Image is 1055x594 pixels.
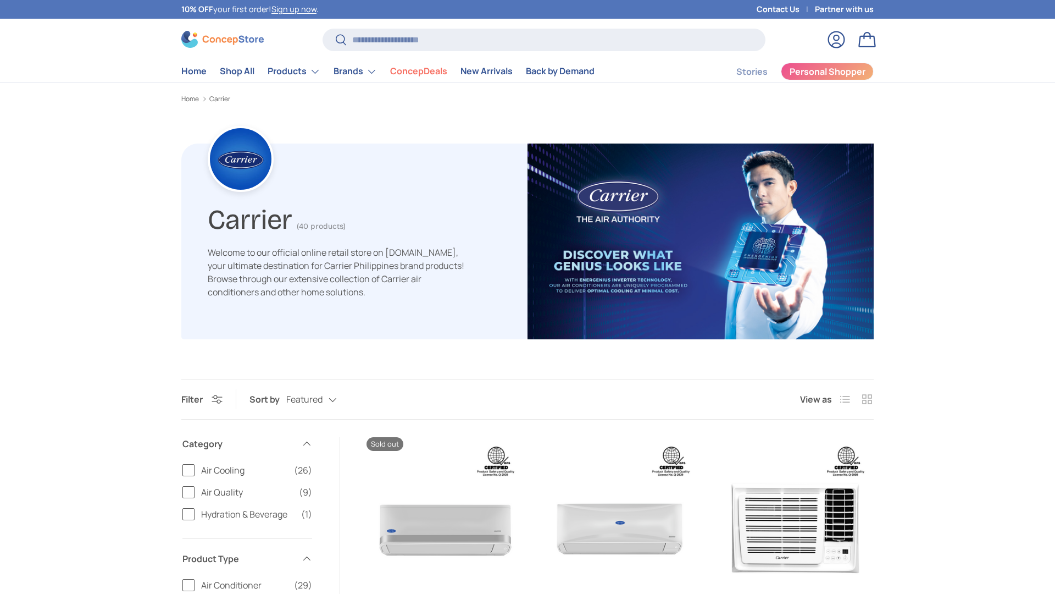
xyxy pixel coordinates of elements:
[800,393,832,406] span: View as
[367,437,403,451] span: Sold out
[181,94,874,104] nav: Breadcrumbs
[182,552,295,565] span: Product Type
[182,539,312,579] summary: Product Type
[390,61,447,82] a: ConcepDeals
[208,246,466,299] p: Welcome to our official online retail store on [DOMAIN_NAME], your ultimate destination for Carri...
[209,96,230,102] a: Carrier
[201,579,287,592] span: Air Conditioner
[182,437,295,450] span: Category
[294,464,312,477] span: (26)
[294,579,312,592] span: (29)
[757,3,815,15] a: Contact Us
[460,61,513,82] a: New Arrivals
[208,199,292,236] h1: Carrier
[710,61,874,82] nav: Secondary
[201,508,295,521] span: Hydration & Beverage
[181,393,223,405] button: Filter
[181,3,319,15] p: your first order! .
[261,61,327,82] summary: Products
[815,3,874,15] a: Partner with us
[201,486,292,499] span: Air Quality
[181,31,264,48] img: ConcepStore
[286,390,359,409] button: Featured
[286,394,323,405] span: Featured
[220,61,254,82] a: Shop All
[201,464,287,477] span: Air Cooling
[327,61,384,82] summary: Brands
[527,144,874,339] img: carrier-banner-image-concepstore
[181,61,207,82] a: Home
[526,61,595,82] a: Back by Demand
[297,222,346,231] span: (40 products)
[299,486,312,499] span: (9)
[249,393,286,406] label: Sort by
[781,63,874,80] a: Personal Shopper
[181,61,595,82] nav: Primary
[181,393,203,405] span: Filter
[268,61,320,82] a: Products
[736,61,768,82] a: Stories
[790,67,865,76] span: Personal Shopper
[182,424,312,464] summary: Category
[334,61,377,82] a: Brands
[271,4,316,14] a: Sign up now
[301,508,312,521] span: (1)
[181,4,213,14] strong: 10% OFF
[181,96,199,102] a: Home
